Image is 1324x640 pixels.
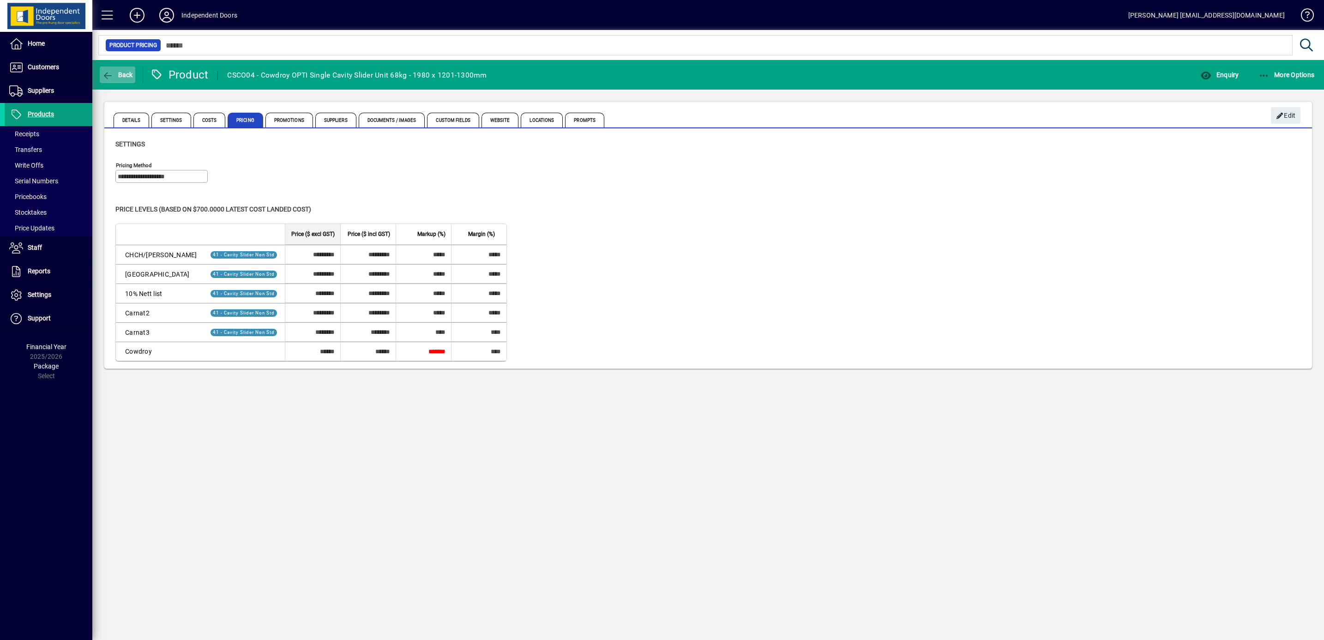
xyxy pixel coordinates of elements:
[109,41,157,50] span: Product Pricing
[228,113,263,127] span: Pricing
[28,110,54,118] span: Products
[348,229,390,239] span: Price ($ incl GST)
[5,157,92,173] a: Write Offs
[1271,107,1300,124] button: Edit
[481,113,519,127] span: Website
[9,209,47,216] span: Stocktakes
[1200,71,1239,78] span: Enquiry
[1258,71,1315,78] span: More Options
[114,113,149,127] span: Details
[9,146,42,153] span: Transfers
[213,252,275,257] span: 41 - Cavity Slider Non Std
[5,205,92,220] a: Stocktakes
[100,66,135,83] button: Back
[34,362,59,370] span: Package
[1256,66,1317,83] button: More Options
[5,284,92,307] a: Settings
[213,272,275,277] span: 41 - Cavity Slider Non Std
[28,63,59,71] span: Customers
[102,71,133,78] span: Back
[1198,66,1241,83] button: Enquiry
[5,236,92,260] a: Staff
[9,177,58,185] span: Serial Numbers
[5,189,92,205] a: Pricebooks
[116,303,203,322] td: Carnat2
[5,173,92,189] a: Serial Numbers
[28,87,54,94] span: Suppliers
[116,342,203,361] td: Cowdroy
[9,224,54,232] span: Price Updates
[213,330,275,335] span: 41 - Cavity Slider Non Std
[5,56,92,79] a: Customers
[5,307,92,330] a: Support
[5,32,92,55] a: Home
[28,267,50,275] span: Reports
[5,79,92,103] a: Suppliers
[5,260,92,283] a: Reports
[116,162,152,169] mat-label: Pricing method
[116,245,203,264] td: CHCH/[PERSON_NAME]
[28,244,42,251] span: Staff
[1294,2,1312,32] a: Knowledge Base
[116,284,203,303] td: 10% Nett list
[152,7,181,24] button: Profile
[468,229,495,239] span: Margin (%)
[213,291,275,296] span: 41 - Cavity Slider Non Std
[5,220,92,236] a: Price Updates
[115,205,311,213] span: Price levels (based on $700.0000 Latest cost landed cost)
[9,162,43,169] span: Write Offs
[9,193,47,200] span: Pricebooks
[521,113,563,127] span: Locations
[193,113,226,127] span: Costs
[359,113,425,127] span: Documents / Images
[427,113,479,127] span: Custom Fields
[116,264,203,284] td: [GEOGRAPHIC_DATA]
[5,142,92,157] a: Transfers
[92,66,143,83] app-page-header-button: Back
[291,229,335,239] span: Price ($ excl GST)
[9,130,39,138] span: Receipts
[315,113,356,127] span: Suppliers
[28,314,51,322] span: Support
[26,343,66,350] span: Financial Year
[122,7,152,24] button: Add
[28,40,45,47] span: Home
[265,113,313,127] span: Promotions
[1128,8,1285,23] div: [PERSON_NAME] [EMAIL_ADDRESS][DOMAIN_NAME]
[565,113,604,127] span: Prompts
[181,8,237,23] div: Independent Doors
[28,291,51,298] span: Settings
[5,126,92,142] a: Receipts
[227,68,487,83] div: CSCO04 - Cowdroy OPTI Single Cavity Slider Unit 68kg - 1980 x 1201-1300mm
[116,322,203,342] td: Carnat3
[213,310,275,315] span: 41 - Cavity Slider Non Std
[115,140,145,148] span: Settings
[150,67,209,82] div: Product
[417,229,445,239] span: Markup (%)
[1276,108,1296,123] span: Edit
[151,113,191,127] span: Settings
